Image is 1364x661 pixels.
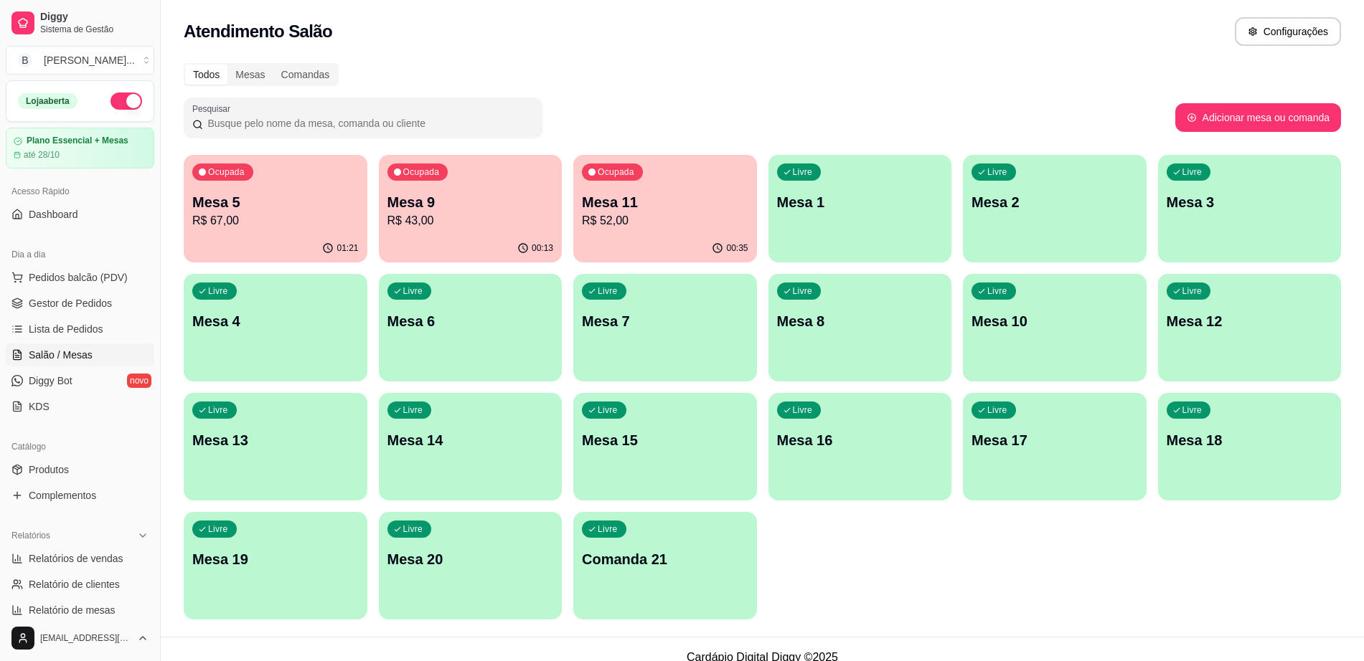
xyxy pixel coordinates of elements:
[403,523,423,535] p: Livre
[777,311,944,331] p: Mesa 8
[1182,404,1203,416] p: Livre
[11,530,50,541] span: Relatórios
[29,551,123,566] span: Relatórios de vendas
[573,512,757,619] button: LivreComanda 21
[184,274,367,381] button: LivreMesa 4
[403,285,423,297] p: Livre
[29,603,116,617] span: Relatório de mesas
[777,430,944,450] p: Mesa 16
[972,192,1138,212] p: Mesa 2
[1167,430,1333,450] p: Mesa 18
[6,243,154,266] div: Dia a dia
[793,285,813,297] p: Livre
[192,212,359,229] p: R$ 67,00
[573,274,757,381] button: LivreMesa 7
[6,318,154,341] a: Lista de Pedidos
[6,46,154,75] button: Select a team
[273,65,338,85] div: Comandas
[793,166,813,178] p: Livre
[987,404,1007,416] p: Livre
[582,192,748,212] p: Mesa 11
[337,242,358,254] p: 01:21
[6,369,154,392] a: Diggy Botnovo
[582,212,748,229] p: R$ 52,00
[6,435,154,458] div: Catálogo
[726,242,748,254] p: 00:35
[185,65,227,85] div: Todos
[403,166,440,178] p: Ocupada
[403,404,423,416] p: Livre
[40,24,149,35] span: Sistema de Gestão
[598,166,634,178] p: Ocupada
[963,155,1147,262] button: LivreMesa 2
[29,462,69,477] span: Produtos
[27,135,128,146] article: Plano Essencial + Mesas
[40,632,131,644] span: [EMAIL_ADDRESS][DOMAIN_NAME]
[532,242,553,254] p: 00:13
[24,149,60,161] article: até 28/10
[1158,274,1342,381] button: LivreMesa 12
[208,523,228,535] p: Livre
[6,6,154,40] a: DiggySistema de Gestão
[768,274,952,381] button: LivreMesa 8
[29,374,72,388] span: Diggy Bot
[6,621,154,655] button: [EMAIL_ADDRESS][DOMAIN_NAME]
[203,116,534,130] input: Pesquisar
[208,285,228,297] p: Livre
[6,484,154,507] a: Complementos
[29,399,50,414] span: KDS
[379,274,563,381] button: LivreMesa 6
[6,458,154,481] a: Produtos
[987,285,1007,297] p: Livre
[6,203,154,226] a: Dashboard
[1235,17,1341,46] button: Configurações
[44,53,135,67] div: [PERSON_NAME] ...
[598,523,618,535] p: Livre
[29,270,128,285] span: Pedidos balcão (PDV)
[387,430,554,450] p: Mesa 14
[963,274,1147,381] button: LivreMesa 10
[6,128,154,168] a: Plano Essencial + Mesasaté 28/10
[972,311,1138,331] p: Mesa 10
[6,292,154,315] a: Gestor de Pedidos
[227,65,273,85] div: Mesas
[768,393,952,500] button: LivreMesa 16
[184,20,332,43] h2: Atendimento Salão
[387,192,554,212] p: Mesa 9
[598,285,618,297] p: Livre
[379,155,563,262] button: OcupadaMesa 9R$ 43,0000:13
[29,577,120,591] span: Relatório de clientes
[184,393,367,500] button: LivreMesa 13
[963,393,1147,500] button: LivreMesa 17
[6,395,154,418] a: KDS
[582,311,748,331] p: Mesa 7
[1182,166,1203,178] p: Livre
[379,512,563,619] button: LivreMesa 20
[192,311,359,331] p: Mesa 4
[387,212,554,229] p: R$ 43,00
[18,53,32,67] span: B
[573,393,757,500] button: LivreMesa 15
[1167,192,1333,212] p: Mesa 3
[1158,155,1342,262] button: LivreMesa 3
[29,488,96,503] span: Complementos
[1158,393,1342,500] button: LivreMesa 18
[573,155,757,262] button: OcupadaMesa 11R$ 52,0000:35
[192,103,235,115] label: Pesquisar
[387,311,554,331] p: Mesa 6
[6,180,154,203] div: Acesso Rápido
[379,393,563,500] button: LivreMesa 14
[110,92,142,110] button: Alterar Status
[184,155,367,262] button: OcupadaMesa 5R$ 67,0001:21
[192,549,359,569] p: Mesa 19
[768,155,952,262] button: LivreMesa 1
[793,404,813,416] p: Livre
[29,322,103,336] span: Lista de Pedidos
[6,343,154,366] a: Salão / Mesas
[29,348,93,362] span: Salão / Mesas
[6,573,154,596] a: Relatório de clientes
[582,549,748,569] p: Comanda 21
[972,430,1138,450] p: Mesa 17
[1175,103,1341,132] button: Adicionar mesa ou comanda
[387,549,554,569] p: Mesa 20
